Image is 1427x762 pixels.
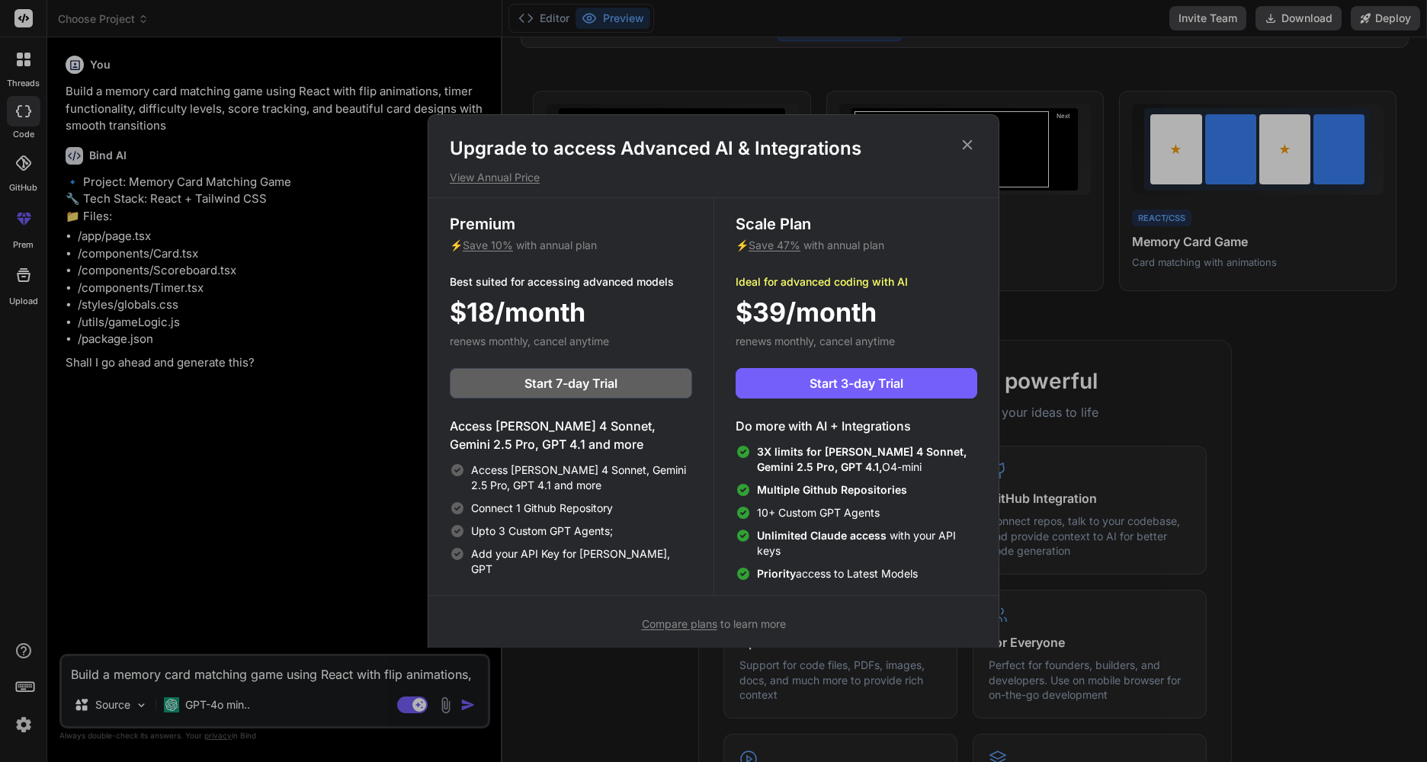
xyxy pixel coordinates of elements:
button: Start 7-day Trial [450,368,692,399]
span: Start 7-day Trial [524,374,617,392]
p: Ideal for advanced coding with AI [736,274,977,290]
h3: Premium [450,213,692,235]
h4: Do more with AI + Integrations [736,417,977,435]
span: $18/month [450,293,585,331]
span: Access [PERSON_NAME] 4 Sonnet, Gemini 2.5 Pro, GPT 4.1 and more [471,463,692,493]
span: Save 47% [749,239,800,251]
span: access to Latest Models [757,566,918,581]
p: ⚡ with annual plan [450,238,692,253]
span: 10+ Custom GPT Agents [757,505,880,520]
span: renews monthly, cancel anytime [736,335,895,347]
span: O4-mini [757,444,977,475]
p: Best suited for accessing advanced models [450,274,692,290]
span: Upto 3 Custom GPT Agents; [471,523,613,539]
span: Connect 1 Github Repository [471,501,613,516]
span: with your API keys [757,528,977,559]
p: ⚡ with annual plan [736,238,977,253]
span: Multiple Github Repositories [757,483,907,496]
span: Priority [757,567,796,580]
p: View Annual Price [450,170,977,185]
span: Add your API Key for [PERSON_NAME], GPT [471,546,692,577]
span: Compare plans [642,617,717,630]
span: Start 3-day Trial [810,374,903,392]
h3: Scale Plan [736,213,977,235]
span: $39/month [736,293,877,331]
span: 3X limits for [PERSON_NAME] 4 Sonnet, Gemini 2.5 Pro, GPT 4.1, [757,445,967,473]
span: Unlimited Claude access [757,529,890,542]
span: Save 10% [463,239,513,251]
h4: Access [PERSON_NAME] 4 Sonnet, Gemini 2.5 Pro, GPT 4.1 and more [450,417,692,453]
button: Start 3-day Trial [736,368,977,399]
span: to learn more [642,617,786,630]
h1: Upgrade to access Advanced AI & Integrations [450,136,977,161]
span: renews monthly, cancel anytime [450,335,609,347]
